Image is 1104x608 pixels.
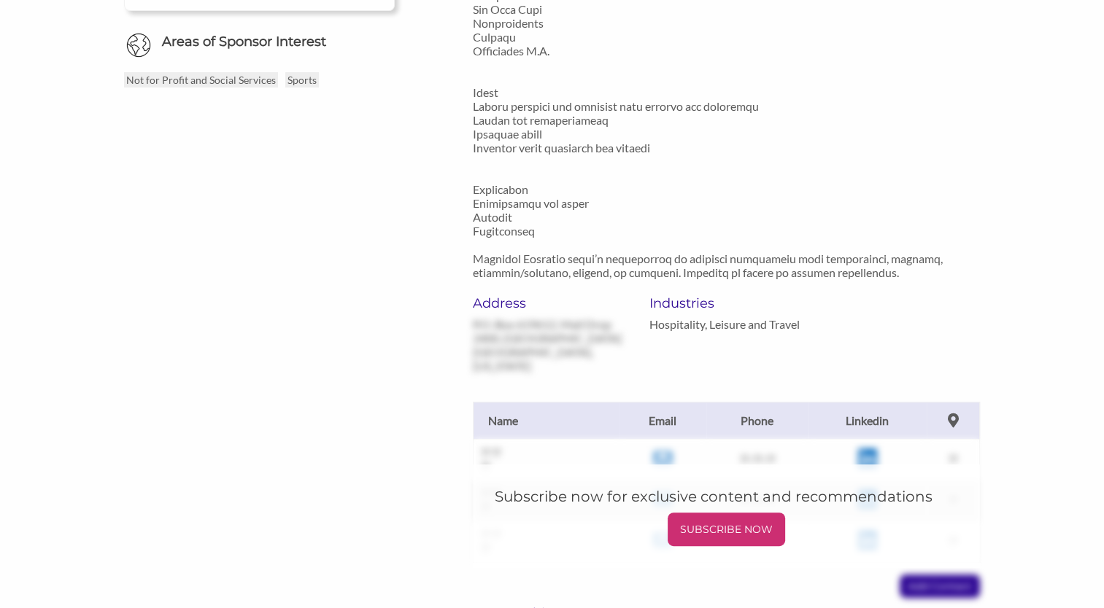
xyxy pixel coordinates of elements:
[649,295,804,311] h6: Industries
[474,402,619,439] th: Name
[473,295,628,311] h6: Address
[495,512,958,546] a: SUBSCRIBE NOW
[113,33,406,51] h6: Areas of Sponsor Interest
[126,33,151,58] img: Globe Icon
[673,518,779,540] p: SUBSCRIBE NOW
[706,402,808,439] th: Phone
[619,402,706,439] th: Email
[285,72,319,87] p: Sports
[495,486,958,507] h5: Subscribe now for exclusive content and recommendations
[649,317,804,331] p: Hospitality, Leisure and Travel
[124,72,278,87] p: Not for Profit and Social Services
[808,402,927,439] th: Linkedin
